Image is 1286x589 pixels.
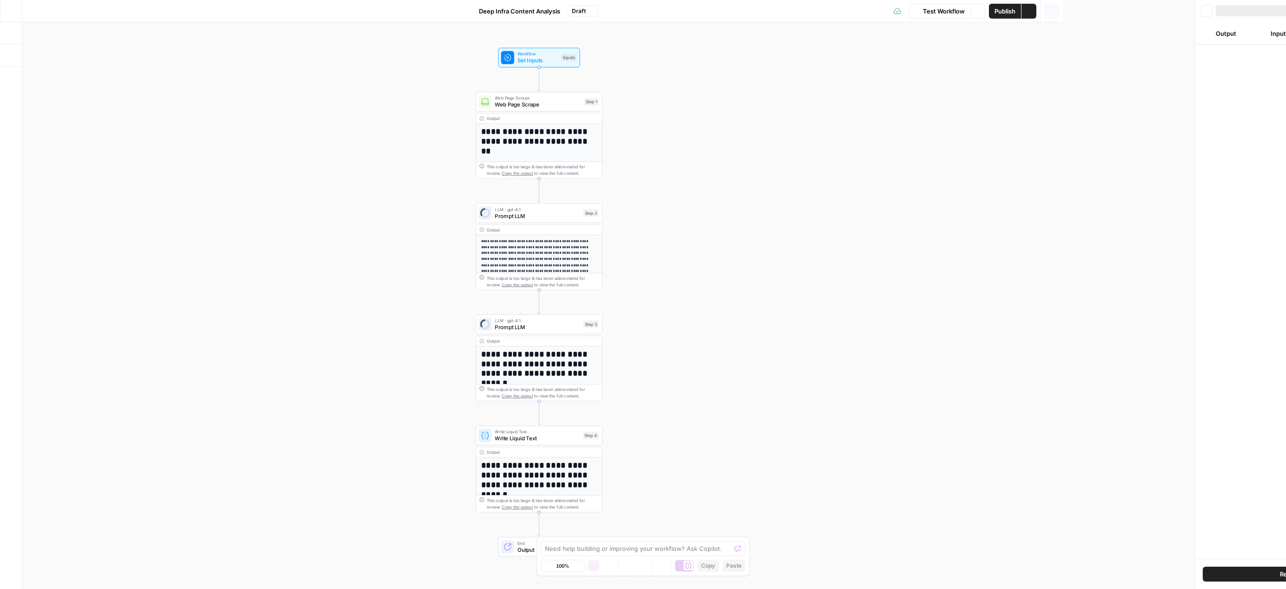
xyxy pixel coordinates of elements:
[538,290,540,314] g: Edge from step_2 to step_3
[495,318,580,324] span: LLM · gpt-4.1
[495,95,581,101] span: Web Page Scrape
[538,179,540,202] g: Edge from step_1 to step_2
[502,393,533,398] span: Copy the output
[476,537,603,556] div: EndOutput
[726,562,742,570] span: Paste
[487,497,599,510] div: This output is too large & has been abbreviated for review. to view the full content.
[487,226,580,233] div: Output
[517,540,573,546] span: End
[476,48,603,67] div: WorkflowSet InputsInputs
[538,512,540,536] g: Edge from step_4 to end
[556,562,569,569] span: 100%
[583,432,599,439] div: Step 4
[561,54,577,61] div: Inputs
[701,562,715,570] span: Copy
[502,282,533,287] span: Copy the output
[495,206,580,212] span: LLM · gpt-4.1
[495,212,580,220] span: Prompt LLM
[495,429,579,435] span: Write Liquid Text
[923,7,965,16] span: Test Workflow
[487,386,599,399] div: This output is too large & has been abbreviated for review. to view the full content.
[502,171,533,176] span: Copy the output
[568,5,598,17] button: Draft
[572,7,586,15] span: Draft
[723,560,745,572] button: Paste
[517,546,573,554] span: Output
[502,505,533,510] span: Copy the output
[538,401,540,425] g: Edge from step_3 to step_4
[989,4,1021,19] button: Publish
[487,449,580,456] div: Output
[994,7,1015,16] span: Publish
[517,51,558,57] span: Workflow
[465,4,566,19] button: Deep Infra Content Analysis
[487,115,580,122] div: Output
[1201,26,1251,41] button: Output
[517,56,558,65] span: Set Inputs
[584,98,599,106] div: Step 1
[479,7,560,16] span: Deep Infra Content Analysis
[487,164,599,177] div: This output is too large & has been abbreviated for review. to view the full content.
[495,323,580,331] span: Prompt LLM
[908,4,970,19] button: Test Workflow
[495,100,581,109] span: Web Page Scrape
[487,275,599,288] div: This output is too large & has been abbreviated for review. to view the full content.
[583,321,599,328] div: Step 3
[538,67,540,91] g: Edge from start to step_1
[495,434,579,443] span: Write Liquid Text
[697,560,719,572] button: Copy
[487,338,580,344] div: Output
[583,209,599,217] div: Step 2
